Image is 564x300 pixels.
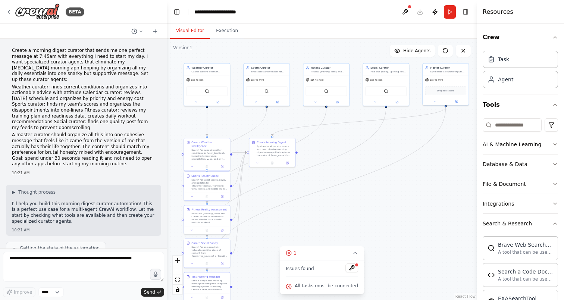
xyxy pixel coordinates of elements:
div: Search & Research [483,220,532,227]
div: Agent [498,76,513,83]
div: Integrations [483,200,514,207]
button: Improve [3,287,35,297]
div: Social Curator [370,66,407,69]
div: Database & Data [483,160,527,168]
p: I'll help you build this morning digest curator automation! This is a perfect use case for a mult... [12,201,155,224]
div: Review {training_plan} and current readiness data to create realistic daily workout recommendatio... [311,70,347,73]
button: Hide left sidebar [172,7,182,17]
div: Sports Reality CheckSearch for latest scores, news, and updates for {favorite_teams}. Transform w... [184,171,230,200]
g: Edge from f20a1a34-4ca4-47cf-8cc5-6a296fb54553 to 0b26e055-67a6-4dec-986f-6aff1d9618fd [205,108,328,203]
button: Open in side panel [207,100,229,104]
g: Edge from f273ecb3-b477-4669-bada-576dd106ce75 to 3765f450-7547-4210-a0ac-be9d53d5dc78 [205,107,448,270]
div: Brave Web Search the internet [498,241,553,249]
button: Open in side panel [216,295,228,300]
div: Sports CuratorFind scores and updates for {favorite_teams} and transform wins, losses, and genera... [243,63,290,106]
button: Open in side panel [386,100,408,104]
img: SerperDevTool [384,89,388,93]
g: Edge from ef682c85-0833-4c87-952b-841686ae0d21 to 1e5fca0a-567d-4d07-b758-f599644c149c [232,151,247,255]
div: Curate Social Sanity [191,241,218,245]
span: gpt-4o-mini [251,78,264,81]
span: Drop tools here [437,89,454,93]
button: Open in side panel [267,100,288,104]
div: Synthesize all curator inputs into one cohesive morning digest message that captures the voice of... [257,145,293,157]
button: Visual Editor [170,23,210,39]
div: Create Morning Digest [257,140,286,144]
button: toggle interactivity [173,285,182,294]
button: Hide right sidebar [460,7,471,17]
button: Execution [210,23,244,39]
div: Search for current weather conditions in {user_location}, including temperature, precipitation, w... [191,149,228,160]
g: Edge from 444f67d0-eba0-4fa4-b6e2-49889fed714c to 85536809-642c-4975-9ae4-207300bdcfc2 [205,108,269,169]
span: Improve [14,289,32,295]
button: Send [141,288,164,297]
div: Curate Social SanitySearch for one genuinely valuable, positive piece of content from {preferred_... [184,238,230,268]
div: BETA [66,7,84,16]
div: Master CuratorSynthesize all curator inputs into one cohesive, snarky but supportive morning dige... [422,63,469,105]
g: Edge from f5bf2c7a-c388-41c3-bb07-b6dd5b23b5ed to 1e5fca0a-567d-4d07-b758-f599644c149c [232,151,247,154]
div: 10:21 AM [12,227,155,233]
button: Open in side panel [327,100,348,104]
div: Task [498,56,509,63]
button: No output available [199,194,215,199]
button: Search & Research [483,214,558,233]
div: Fitness Reality AssessmentBased on {training_plan} and current schedule constraints from calendar... [184,205,230,234]
button: zoom in [173,256,182,265]
div: Test Morning Message [191,275,220,278]
button: No output available [199,295,215,300]
span: Thought process [18,189,56,195]
button: Open in side panel [281,161,294,165]
img: SerperDevTool [205,89,209,93]
span: ▶ [12,189,15,195]
div: Crew [483,48,558,94]
button: No output available [199,228,215,232]
div: A tool that can be used to semantic search a query from a Code Docs content. [498,276,553,282]
button: Hide Agents [390,45,435,57]
button: No output available [264,161,280,165]
button: fit view [173,275,182,285]
img: SerperDevTool [324,89,329,93]
div: Find scores and updates for {favorite_teams} and transform wins, losses, and general sports chaos... [251,70,287,73]
div: React Flow controls [173,256,182,294]
div: Search for one genuinely valuable, positive piece of content from {preferred_sources} or trending... [191,246,228,257]
span: Getting the state of the automation [20,245,100,251]
button: Tools [483,94,558,115]
span: gpt-4o-mini [430,78,443,81]
div: Gather current weather conditions for {user_location} and transform them into actionable, snarky ... [191,70,228,73]
div: AI & Machine Learning [483,141,541,148]
img: Logo [15,3,60,20]
span: gpt-4o-mini [191,78,204,81]
img: CodeDocsSearchTool [488,271,495,279]
div: Create Morning DigestSynthesize all curator inputs into one cohesive morning digest message that ... [249,138,295,167]
div: Synthesize all curator inputs into one cohesive, snarky but supportive morning digest that feels ... [430,70,466,73]
div: Find one quality, uplifting post from social feeds that adds value without triggering doomscroll ... [370,70,407,73]
button: AI & Machine Learning [483,135,558,154]
div: Curate Weather Intelligence [191,140,228,148]
p: Create a morning digest curator that sends me one perfect message at 7:45am with everything I nee... [12,48,155,83]
button: Click to speak your automation idea [150,269,161,280]
div: Master Curator [430,66,466,69]
g: Edge from 1952effa-565b-4662-8aac-b70700b0eb54 to ef682c85-0833-4c87-952b-841686ae0d21 [205,108,388,237]
button: Open in side panel [446,99,467,103]
p: Weather curator: finds current conditions and organizes into actionable advice with attitude Cale... [12,84,155,131]
div: Based on {training_plan} and current schedule constraints from calendar data, create realistic wo... [191,212,228,224]
div: Fitness Reality Assessment [191,207,227,211]
button: No output available [199,165,215,169]
span: gpt-4o-mini [370,78,383,81]
g: Edge from 0b26e055-67a6-4dec-986f-6aff1d9618fd to 1e5fca0a-567d-4d07-b758-f599644c149c [232,151,247,222]
g: Edge from f273ecb3-b477-4669-bada-576dd106ce75 to 1e5fca0a-567d-4d07-b758-f599644c149c [270,107,448,136]
span: Issues found [286,266,314,272]
div: Sports Reality Check [191,174,218,178]
button: Open in side panel [216,262,228,266]
g: Edge from 85536809-642c-4975-9ae4-207300bdcfc2 to 1e5fca0a-567d-4d07-b758-f599644c149c [232,151,247,188]
div: Social CuratorFind one quality, uplifting post from social feeds that adds value without triggeri... [363,63,409,106]
button: Integrations [483,194,558,213]
h4: Resources [483,7,513,16]
div: File & Document [483,180,526,188]
button: Switch to previous chat [128,27,146,36]
div: 10:21 AM [12,170,155,176]
nav: breadcrumb [194,8,236,16]
div: Weather Curator [191,66,228,69]
p: A master curator should organize all this into one cohesive message that feels like it came from ... [12,132,155,167]
button: Start a new chat [149,27,161,36]
span: gpt-4o-mini [310,78,323,81]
